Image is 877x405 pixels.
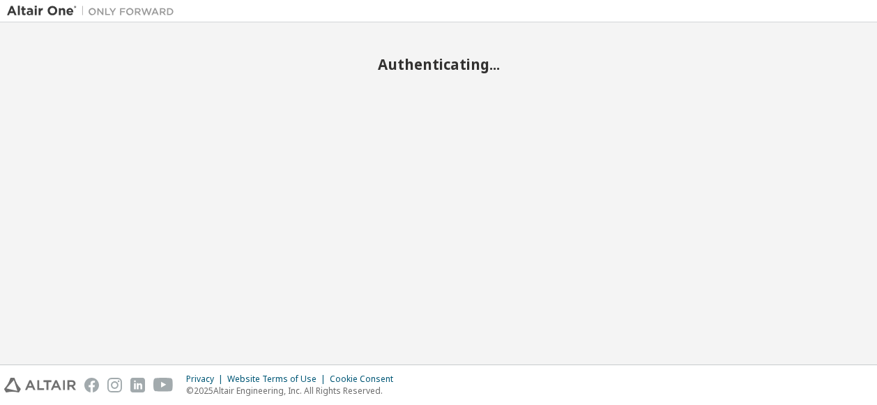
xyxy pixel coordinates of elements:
div: Website Terms of Use [227,374,330,385]
div: Privacy [186,374,227,385]
img: Altair One [7,4,181,18]
img: linkedin.svg [130,378,145,392]
img: facebook.svg [84,378,99,392]
div: Cookie Consent [330,374,402,385]
h2: Authenticating... [7,55,870,73]
img: altair_logo.svg [4,378,76,392]
img: instagram.svg [107,378,122,392]
p: © 2025 Altair Engineering, Inc. All Rights Reserved. [186,385,402,397]
img: youtube.svg [153,378,174,392]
